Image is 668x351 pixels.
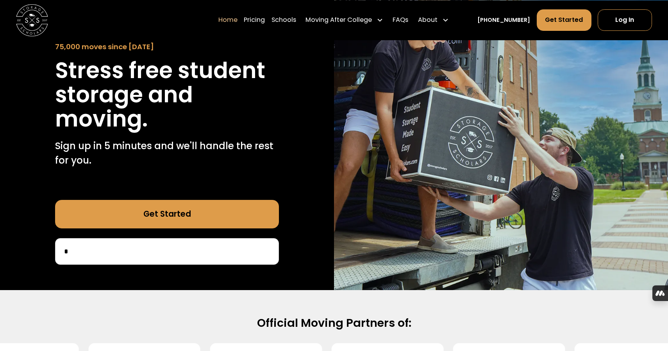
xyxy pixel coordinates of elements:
[271,9,296,31] a: Schools
[244,9,265,31] a: Pricing
[598,9,652,31] a: Log In
[55,59,279,131] h1: Stress free student storage and moving.
[16,4,48,36] a: home
[302,9,386,31] div: Moving After College
[393,9,408,31] a: FAQs
[78,316,590,330] h2: Official Moving Partners of:
[477,16,530,24] a: [PHONE_NUMBER]
[55,200,279,229] a: Get Started
[16,4,48,36] img: Storage Scholars main logo
[537,9,591,31] a: Get Started
[218,9,238,31] a: Home
[305,15,372,25] div: Moving After College
[418,15,438,25] div: About
[415,9,452,31] div: About
[55,139,279,168] p: Sign up in 5 minutes and we'll handle the rest for you.
[55,41,279,52] div: 75,000 moves since [DATE]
